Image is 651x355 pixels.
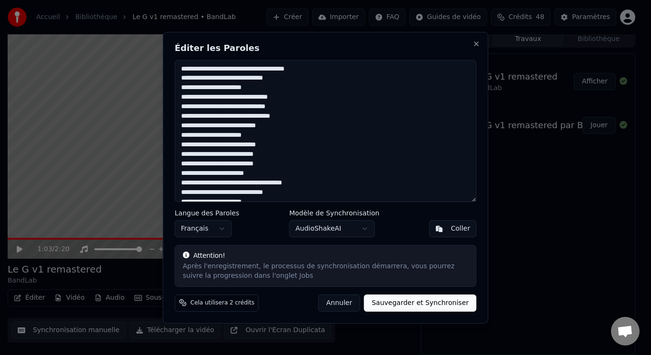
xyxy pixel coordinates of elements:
h2: Éditer les Paroles [175,44,477,52]
div: Après l'enregistrement, le processus de synchronisation démarrera, vous pourrez suivre la progres... [183,262,468,281]
span: Cela utilisera 2 crédits [191,299,254,306]
div: Attention! [183,251,468,261]
button: Sauvegarder et Synchroniser [364,294,477,311]
label: Langue des Paroles [175,210,240,216]
div: Coller [451,224,470,233]
button: Annuler [318,294,360,311]
button: Coller [429,220,477,237]
label: Modèle de Synchronisation [289,210,379,216]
